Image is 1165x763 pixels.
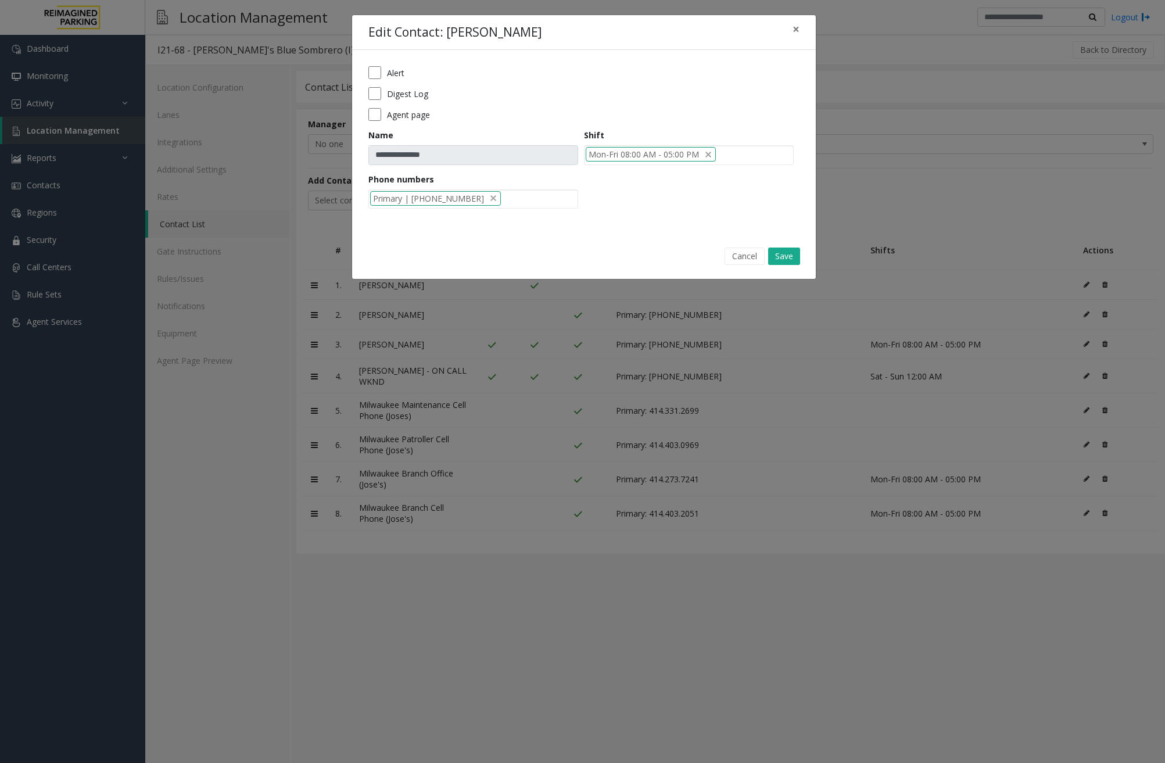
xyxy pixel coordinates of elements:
[725,248,765,265] button: Cancel
[368,23,542,42] h4: Edit Contact: [PERSON_NAME]
[368,129,393,141] label: Name
[373,192,484,205] span: Primary | [PHONE_NUMBER]
[589,148,699,160] span: Mon-Fri 08:00 AM - 05:00 PM
[768,248,800,265] button: Save
[368,173,434,185] label: Phone numbers
[793,21,800,37] span: ×
[704,148,713,160] span: delete
[387,88,428,100] label: Digest Log
[387,109,430,121] label: Agent page
[387,67,404,79] label: Alert
[584,129,604,141] label: Shift
[489,192,498,205] span: delete
[784,15,808,44] button: Close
